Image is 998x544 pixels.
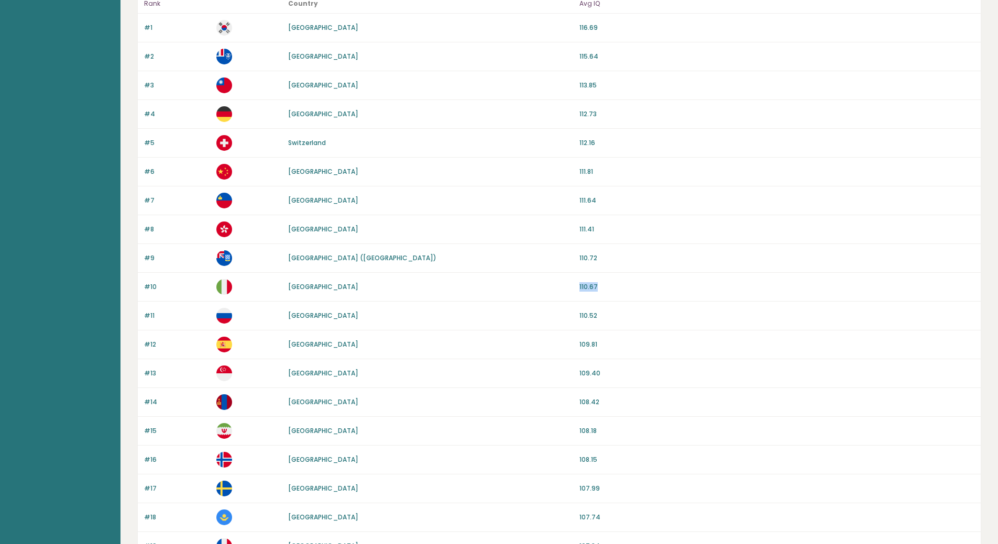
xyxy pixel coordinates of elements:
p: 110.52 [579,311,974,320]
p: 111.64 [579,196,974,205]
p: #13 [144,369,210,378]
p: #3 [144,81,210,90]
p: 108.42 [579,397,974,407]
a: [GEOGRAPHIC_DATA] [288,196,358,205]
p: 108.15 [579,455,974,464]
a: [GEOGRAPHIC_DATA] [288,109,358,118]
img: kz.svg [216,509,232,525]
a: [GEOGRAPHIC_DATA] [288,513,358,521]
a: [GEOGRAPHIC_DATA] [288,340,358,349]
p: #11 [144,311,210,320]
img: tw.svg [216,77,232,93]
a: [GEOGRAPHIC_DATA] [288,282,358,291]
img: mn.svg [216,394,232,410]
img: se.svg [216,481,232,496]
p: 111.41 [579,225,974,234]
p: #1 [144,23,210,32]
a: [GEOGRAPHIC_DATA] [288,23,358,32]
p: #9 [144,253,210,263]
p: 113.85 [579,81,974,90]
p: 107.74 [579,513,974,522]
img: it.svg [216,279,232,295]
p: 115.64 [579,52,974,61]
img: kr.svg [216,20,232,36]
a: [GEOGRAPHIC_DATA] [288,397,358,406]
p: 116.69 [579,23,974,32]
p: 111.81 [579,167,974,176]
img: de.svg [216,106,232,122]
img: li.svg [216,193,232,208]
img: ch.svg [216,135,232,151]
p: 110.72 [579,253,974,263]
a: [GEOGRAPHIC_DATA] [288,455,358,464]
p: #12 [144,340,210,349]
img: ru.svg [216,308,232,324]
img: sg.svg [216,365,232,381]
a: [GEOGRAPHIC_DATA] ([GEOGRAPHIC_DATA]) [288,253,436,262]
img: es.svg [216,337,232,352]
img: ir.svg [216,423,232,439]
p: #7 [144,196,210,205]
p: 112.73 [579,109,974,119]
p: #2 [144,52,210,61]
p: #8 [144,225,210,234]
p: #14 [144,397,210,407]
img: no.svg [216,452,232,468]
p: #6 [144,167,210,176]
a: [GEOGRAPHIC_DATA] [288,52,358,61]
p: 107.99 [579,484,974,493]
a: [GEOGRAPHIC_DATA] [288,426,358,435]
a: [GEOGRAPHIC_DATA] [288,484,358,493]
a: [GEOGRAPHIC_DATA] [288,311,358,320]
img: cn.svg [216,164,232,180]
img: tf.svg [216,49,232,64]
p: 110.67 [579,282,974,292]
p: 108.18 [579,426,974,436]
a: [GEOGRAPHIC_DATA] [288,167,358,176]
a: [GEOGRAPHIC_DATA] [288,81,358,90]
p: 109.81 [579,340,974,349]
img: hk.svg [216,221,232,237]
p: #5 [144,138,210,148]
p: 112.16 [579,138,974,148]
p: #15 [144,426,210,436]
p: #16 [144,455,210,464]
p: 109.40 [579,369,974,378]
a: [GEOGRAPHIC_DATA] [288,225,358,234]
p: #17 [144,484,210,493]
a: [GEOGRAPHIC_DATA] [288,369,358,378]
img: fk.svg [216,250,232,266]
p: #4 [144,109,210,119]
a: Switzerland [288,138,326,147]
p: #10 [144,282,210,292]
p: #18 [144,513,210,522]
